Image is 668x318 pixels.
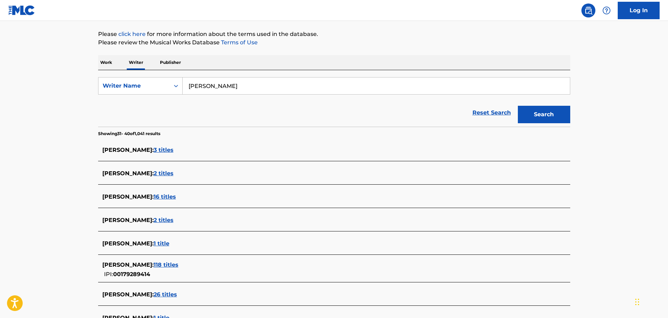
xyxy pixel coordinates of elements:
span: [PERSON_NAME] : [102,240,154,247]
p: Work [98,55,114,70]
img: search [584,6,593,15]
p: Showing 31 - 40 of 1,041 results [98,131,160,137]
span: [PERSON_NAME] : [102,217,154,223]
span: [PERSON_NAME] : [102,193,154,200]
span: IPI: [104,271,113,278]
button: Search [518,106,570,123]
a: click here [118,31,146,37]
img: help [602,6,611,15]
span: [PERSON_NAME] : [102,170,154,177]
span: 16 titles [154,193,176,200]
a: Terms of Use [220,39,258,46]
span: 00179289414 [113,271,150,278]
p: Writer [127,55,145,70]
a: Public Search [581,3,595,17]
iframe: Chat Widget [633,284,668,318]
span: 1 title [154,240,169,247]
span: 3 titles [154,147,174,153]
span: 26 titles [154,291,177,298]
span: [PERSON_NAME] : [102,261,154,268]
div: Drag [635,291,639,312]
div: Writer Name [103,82,166,90]
span: 2 titles [154,217,174,223]
p: Please for more information about the terms used in the database. [98,30,570,38]
p: Publisher [158,55,183,70]
a: Log In [618,2,660,19]
p: Please review the Musical Works Database [98,38,570,47]
img: MLC Logo [8,5,35,15]
span: [PERSON_NAME] : [102,291,154,298]
a: Reset Search [469,105,514,120]
div: Help [600,3,614,17]
span: [PERSON_NAME] : [102,147,154,153]
form: Search Form [98,77,570,127]
span: 118 titles [154,261,178,268]
span: 2 titles [154,170,174,177]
